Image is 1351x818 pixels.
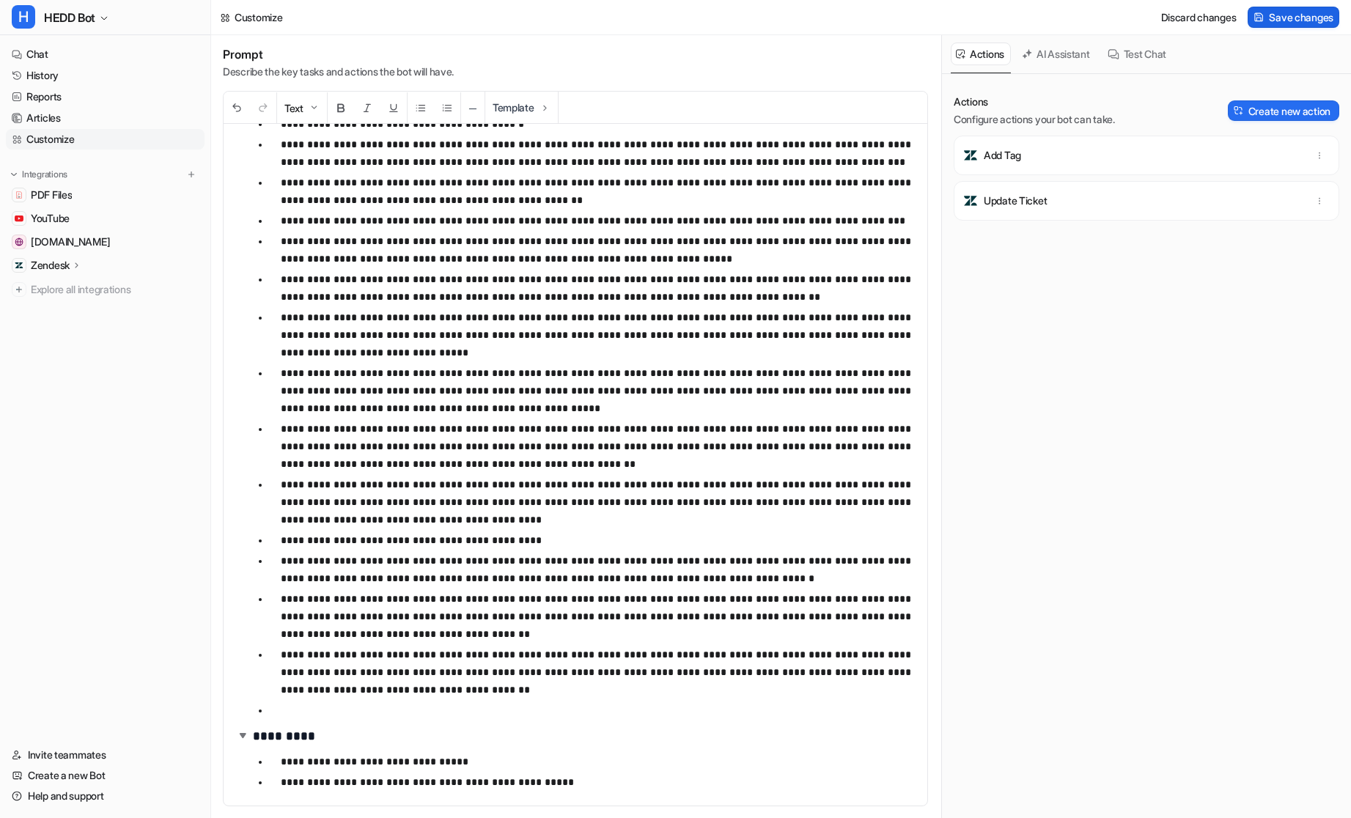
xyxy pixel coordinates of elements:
[328,92,354,124] button: Bold
[963,148,978,163] img: Add Tag icon
[6,167,72,182] button: Integrations
[408,92,434,124] button: Unordered List
[22,169,67,180] p: Integrations
[6,86,205,107] a: Reports
[954,95,1115,109] p: Actions
[6,745,205,765] a: Invite teammates
[277,92,327,124] button: Text
[6,232,205,252] a: hedd.audio[DOMAIN_NAME]
[12,282,26,297] img: explore all integrations
[388,102,400,114] img: Underline
[963,194,978,208] img: Update Ticket icon
[1248,7,1339,28] button: Save changes
[539,102,551,114] img: Template
[380,92,407,124] button: Underline
[1155,7,1243,28] button: Discard changes
[9,169,19,180] img: expand menu
[6,786,205,806] a: Help and support
[1017,43,1097,65] button: AI Assistant
[361,102,373,114] img: Italic
[223,47,454,62] h1: Prompt
[186,169,196,180] img: menu_add.svg
[461,92,485,124] button: ─
[15,214,23,223] img: YouTube
[224,92,250,124] button: Undo
[1102,43,1173,65] button: Test Chat
[31,258,70,273] p: Zendesk
[984,194,1047,208] p: Update Ticket
[15,191,23,199] img: PDF Files
[31,211,70,226] span: YouTube
[15,261,23,270] img: Zendesk
[6,129,205,150] a: Customize
[6,208,205,229] a: YouTubeYouTube
[485,92,558,123] button: Template
[257,102,269,114] img: Redo
[231,102,243,114] img: Undo
[1228,100,1339,121] button: Create new action
[6,44,205,65] a: Chat
[984,148,1021,163] p: Add Tag
[434,92,460,124] button: Ordered List
[6,279,205,300] a: Explore all integrations
[12,5,35,29] span: H
[223,65,454,79] p: Describe the key tasks and actions the bot will have.
[31,235,110,249] span: [DOMAIN_NAME]
[31,278,199,301] span: Explore all integrations
[308,102,320,114] img: Dropdown Down Arrow
[415,102,427,114] img: Unordered List
[6,185,205,205] a: PDF FilesPDF Files
[44,7,95,28] span: HEDD Bot
[954,112,1115,127] p: Configure actions your bot can take.
[1234,106,1244,116] img: Create action
[250,92,276,124] button: Redo
[335,102,347,114] img: Bold
[354,92,380,124] button: Italic
[951,43,1011,65] button: Actions
[235,10,282,25] div: Customize
[15,237,23,246] img: hedd.audio
[235,728,250,743] img: expand-arrow.svg
[1269,10,1333,25] span: Save changes
[6,108,205,128] a: Articles
[6,65,205,86] a: History
[441,102,453,114] img: Ordered List
[31,188,72,202] span: PDF Files
[6,765,205,786] a: Create a new Bot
